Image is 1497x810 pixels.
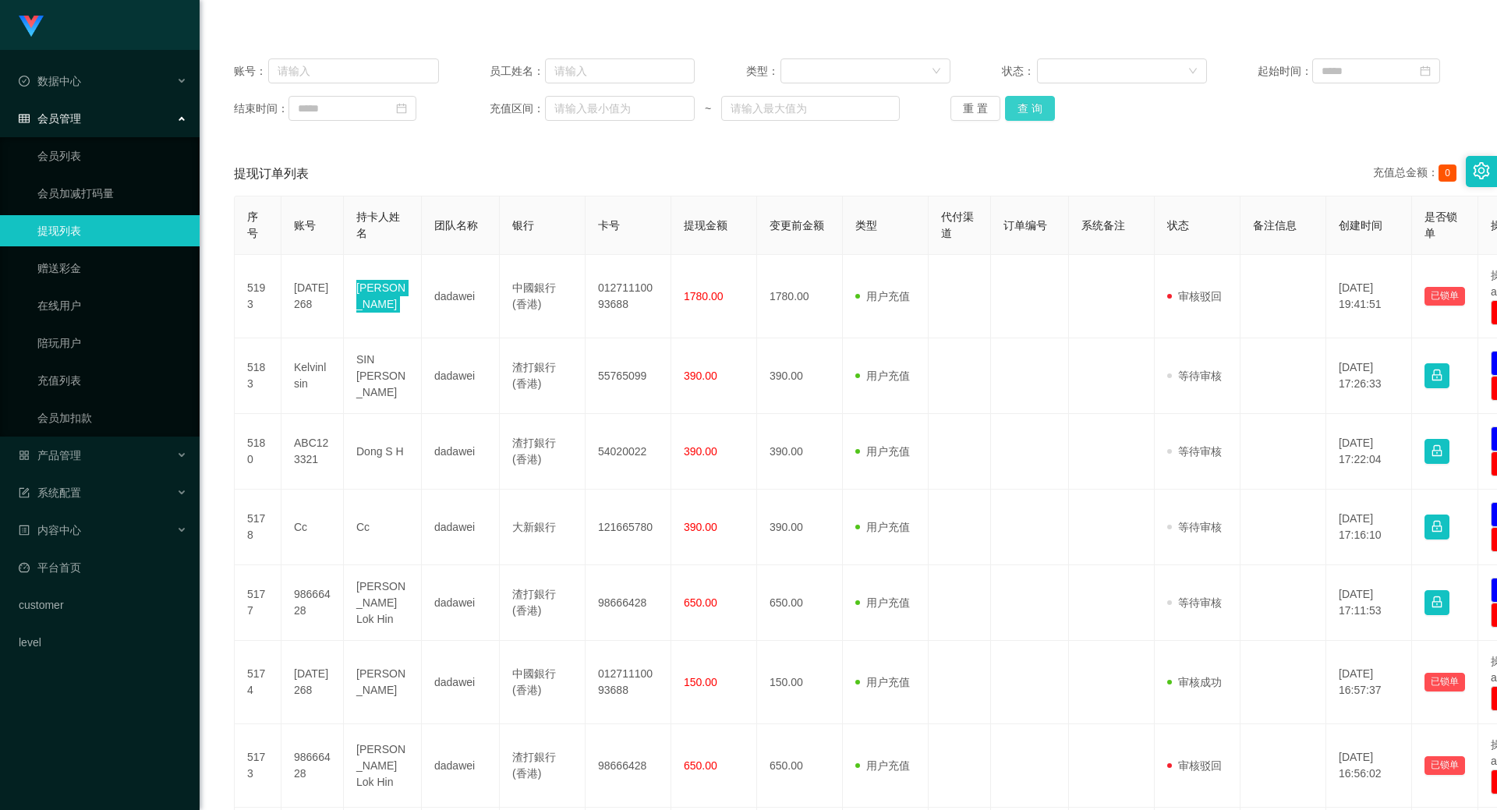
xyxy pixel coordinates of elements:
td: [PERSON_NAME] [344,255,422,338]
span: 用户充值 [855,596,910,609]
span: 提现金额 [684,219,727,232]
span: 状态 [1167,219,1189,232]
span: 序号 [247,210,258,239]
td: Dong S H [344,414,422,490]
td: [DATE] 16:57:37 [1326,641,1412,724]
span: 审核成功 [1167,676,1222,688]
span: 用户充值 [855,445,910,458]
td: 渣打銀行 (香港) [500,724,586,808]
span: 备注信息 [1253,219,1297,232]
td: 5193 [235,255,281,338]
i: 图标: check-circle-o [19,76,30,87]
span: 订单编号 [1003,219,1047,232]
span: 会员管理 [19,112,81,125]
input: 请输入最大值为 [721,96,899,121]
span: 类型 [855,219,877,232]
img: logo.9652507e.png [19,16,44,37]
a: 充值列表 [37,365,187,396]
input: 请输入 [268,58,439,83]
span: 用户充值 [855,521,910,533]
span: 内容中心 [19,524,81,536]
td: 01271110093688 [586,255,671,338]
div: 充值总金额： [1373,164,1463,183]
td: 渣打銀行 (香港) [500,414,586,490]
td: Cc [281,490,344,565]
a: 提现列表 [37,215,187,246]
td: 150.00 [757,641,843,724]
span: 是否锁单 [1424,210,1457,239]
td: 55765099 [586,338,671,414]
td: [DATE] 19:41:51 [1326,255,1412,338]
a: 图标: dashboard平台首页 [19,552,187,583]
td: dadawei [422,641,500,724]
span: 等待审核 [1167,521,1222,533]
td: 5180 [235,414,281,490]
span: 0 [1439,164,1456,182]
td: [DATE] 17:11:53 [1326,565,1412,641]
td: [DATE]268 [281,255,344,338]
button: 已锁单 [1424,756,1465,775]
td: 650.00 [757,724,843,808]
td: ABC123321 [281,414,344,490]
span: 账号： [234,63,268,80]
input: 请输入 [545,58,695,83]
button: 图标: lock [1424,590,1449,615]
td: [DATE]268 [281,641,344,724]
td: 54020022 [586,414,671,490]
span: 银行 [512,219,534,232]
span: 创建时间 [1339,219,1382,232]
td: SIN [PERSON_NAME] [344,338,422,414]
i: 图标: calendar [1420,65,1431,76]
td: 5174 [235,641,281,724]
td: [PERSON_NAME] Lok Hin [344,565,422,641]
span: 起始时间： [1258,63,1312,80]
a: 赠送彩金 [37,253,187,284]
span: 用户充值 [855,759,910,772]
i: 图标: down [932,66,941,77]
span: 类型： [746,63,781,80]
i: 图标: profile [19,525,30,536]
td: dadawei [422,565,500,641]
span: 系统备注 [1081,219,1125,232]
span: 等待审核 [1167,445,1222,458]
button: 查 询 [1005,96,1055,121]
i: 图标: down [1188,66,1198,77]
td: 5183 [235,338,281,414]
td: 5177 [235,565,281,641]
td: Kelvinlsin [281,338,344,414]
td: dadawei [422,490,500,565]
a: 会员列表 [37,140,187,172]
span: 结束时间： [234,101,288,117]
i: 图标: table [19,113,30,124]
td: 98666428 [586,565,671,641]
a: 会员加减打码量 [37,178,187,209]
span: ~ [695,101,721,117]
a: customer [19,589,187,621]
span: 650.00 [684,759,717,772]
td: 390.00 [757,338,843,414]
span: 用户充值 [855,290,910,302]
td: 中國銀行 (香港) [500,255,586,338]
a: level [19,627,187,658]
span: 390.00 [684,370,717,382]
span: 650.00 [684,596,717,609]
span: 150.00 [684,676,717,688]
td: 渣打銀行 (香港) [500,338,586,414]
i: 图标: calendar [396,103,407,114]
span: 持卡人姓名 [356,210,400,239]
td: dadawei [422,255,500,338]
span: 数据中心 [19,75,81,87]
td: [DATE] 17:26:33 [1326,338,1412,414]
td: 渣打銀行 (香港) [500,565,586,641]
td: [DATE] 17:16:10 [1326,490,1412,565]
td: 01271110093688 [586,641,671,724]
a: 会员加扣款 [37,402,187,433]
td: Cc [344,490,422,565]
span: 审核驳回 [1167,759,1222,772]
i: 图标: form [19,487,30,498]
button: 图标: lock [1424,515,1449,539]
span: 卡号 [598,219,620,232]
td: 121665780 [586,490,671,565]
span: 代付渠道 [941,210,974,239]
span: 390.00 [684,521,717,533]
